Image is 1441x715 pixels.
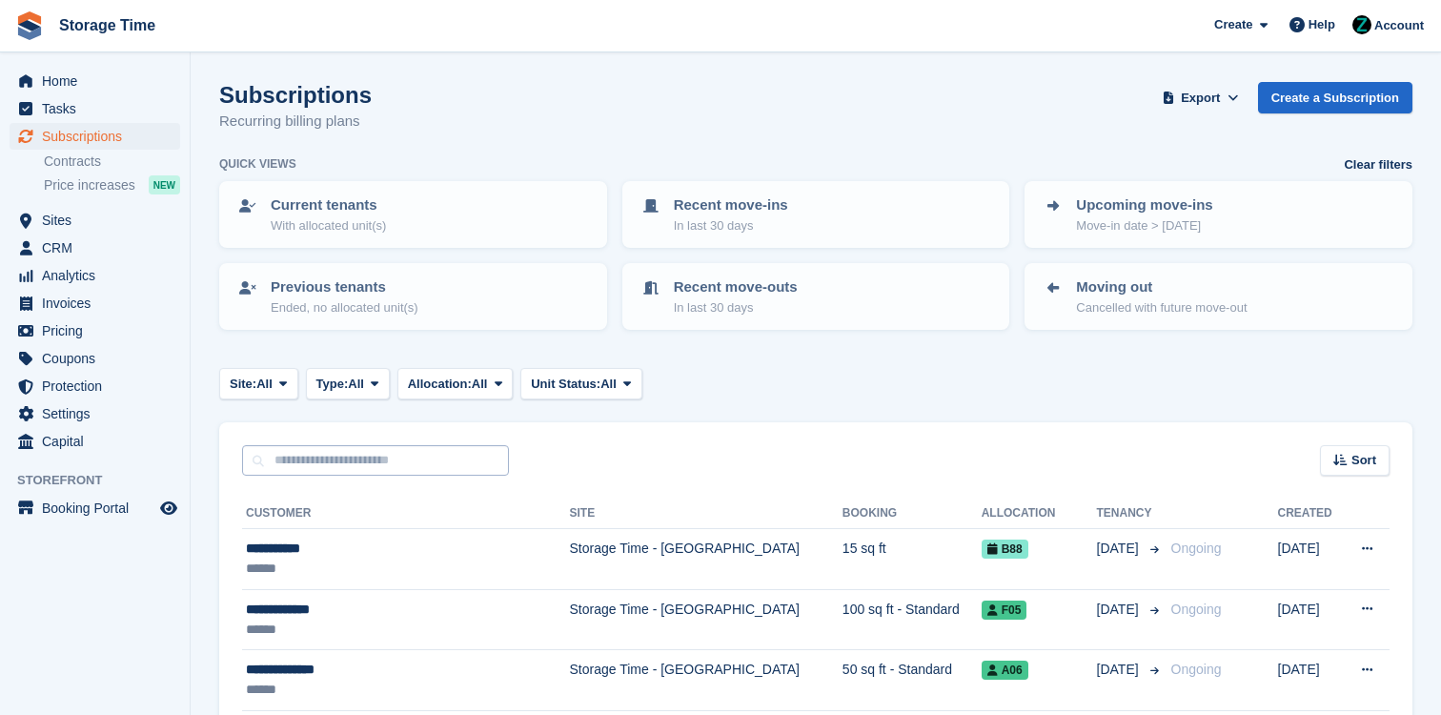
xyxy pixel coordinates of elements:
td: [DATE] [1278,529,1343,590]
th: Tenancy [1097,499,1164,529]
span: Export [1181,89,1220,108]
span: Sort [1351,451,1376,470]
td: Storage Time - [GEOGRAPHIC_DATA] [570,589,842,650]
span: [DATE] [1097,660,1143,680]
a: menu [10,123,180,150]
th: Created [1278,499,1343,529]
span: B88 [982,540,1028,559]
a: Create a Subscription [1258,82,1412,113]
p: Upcoming move-ins [1076,194,1212,216]
span: Ongoing [1171,602,1222,617]
button: Type: All [306,368,390,399]
th: Site [570,499,842,529]
p: Previous tenants [271,276,418,298]
a: Recent move-outs In last 30 days [624,265,1008,328]
a: menu [10,95,180,122]
span: Type: [316,375,349,394]
span: Tasks [42,95,156,122]
span: All [348,375,364,394]
a: Storage Time [51,10,163,41]
span: Protection [42,373,156,399]
span: [DATE] [1097,539,1143,559]
span: Pricing [42,317,156,344]
img: Zain Sarwar [1352,15,1371,34]
a: Previous tenants Ended, no allocated unit(s) [221,265,605,328]
a: menu [10,345,180,372]
span: Settings [42,400,156,427]
p: In last 30 days [674,216,788,235]
span: Analytics [42,262,156,289]
span: All [472,375,488,394]
span: Ongoing [1171,541,1222,556]
span: Booking Portal [42,495,156,521]
p: Recent move-ins [674,194,788,216]
span: Sites [42,207,156,234]
a: menu [10,400,180,427]
p: Ended, no allocated unit(s) [271,298,418,317]
span: F05 [982,601,1027,620]
span: Account [1374,16,1424,35]
td: Storage Time - [GEOGRAPHIC_DATA] [570,529,842,590]
th: Allocation [982,499,1097,529]
a: menu [10,290,180,317]
a: Contracts [44,153,180,171]
h6: Quick views [219,155,296,173]
td: 15 sq ft [842,529,982,590]
p: With allocated unit(s) [271,216,386,235]
a: Price increases NEW [44,174,180,195]
td: Storage Time - [GEOGRAPHIC_DATA] [570,650,842,711]
a: Upcoming move-ins Move-in date > [DATE] [1026,183,1411,246]
span: A06 [982,661,1028,680]
th: Customer [242,499,570,529]
button: Unit Status: All [520,368,641,399]
p: Moving out [1076,276,1247,298]
span: Home [42,68,156,94]
span: Coupons [42,345,156,372]
span: Ongoing [1171,662,1222,677]
a: menu [10,373,180,399]
span: Allocation: [408,375,472,394]
a: Clear filters [1344,155,1412,174]
span: All [256,375,273,394]
p: Recent move-outs [674,276,798,298]
div: NEW [149,175,180,194]
button: Site: All [219,368,298,399]
span: Invoices [42,290,156,317]
span: CRM [42,235,156,261]
a: menu [10,207,180,234]
a: Recent move-ins In last 30 days [624,183,1008,246]
td: 50 sq ft - Standard [842,650,982,711]
p: In last 30 days [674,298,798,317]
button: Export [1159,82,1243,113]
a: Moving out Cancelled with future move-out [1026,265,1411,328]
a: menu [10,262,180,289]
td: [DATE] [1278,650,1343,711]
span: Price increases [44,176,135,194]
a: Preview store [157,497,180,520]
span: Create [1214,15,1252,34]
span: [DATE] [1097,600,1143,620]
h1: Subscriptions [219,82,372,108]
th: Booking [842,499,982,529]
p: Recurring billing plans [219,111,372,133]
span: Subscriptions [42,123,156,150]
img: stora-icon-8386f47178a22dfd0bd8f6a31ec36ba5ce8667c1dd55bd0f319d3a0aa187defe.svg [15,11,44,40]
p: Current tenants [271,194,386,216]
span: Site: [230,375,256,394]
a: menu [10,68,180,94]
button: Allocation: All [397,368,514,399]
a: menu [10,428,180,455]
span: Capital [42,428,156,455]
td: 100 sq ft - Standard [842,589,982,650]
span: Unit Status: [531,375,600,394]
p: Cancelled with future move-out [1076,298,1247,317]
span: Help [1309,15,1335,34]
a: menu [10,235,180,261]
a: menu [10,317,180,344]
a: Current tenants With allocated unit(s) [221,183,605,246]
p: Move-in date > [DATE] [1076,216,1212,235]
a: menu [10,495,180,521]
td: [DATE] [1278,589,1343,650]
span: Storefront [17,471,190,490]
span: All [600,375,617,394]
